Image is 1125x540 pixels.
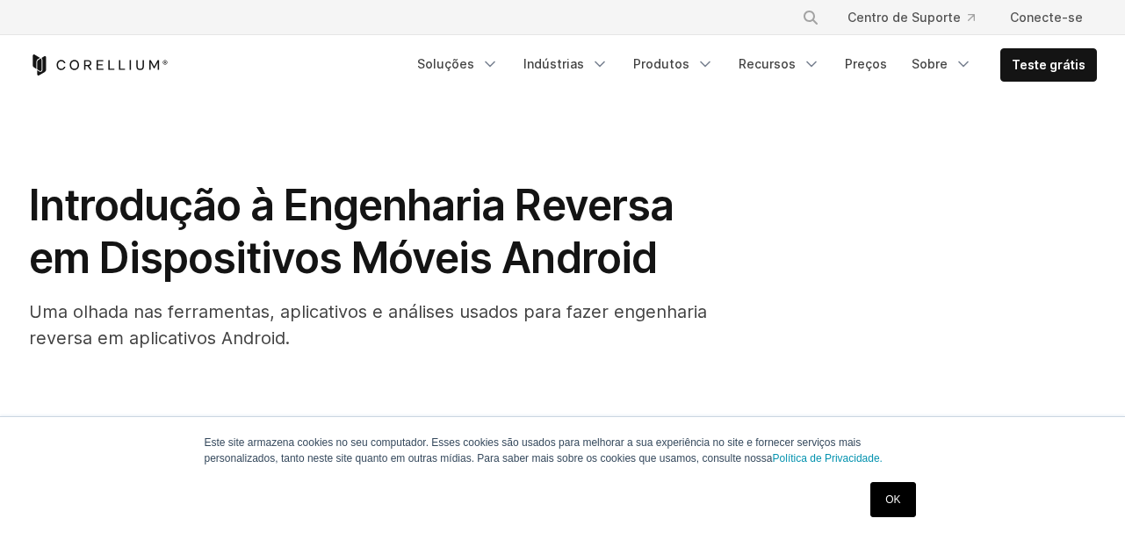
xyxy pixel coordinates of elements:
[1012,57,1085,72] font: Teste grátis
[407,48,1097,82] div: Menu de navegação
[417,56,474,71] font: Soluções
[912,56,948,71] font: Sobre
[773,452,883,464] a: Política de Privacidade.
[205,436,862,464] font: Este site armazena cookies no seu computador. Esses cookies são usados ​​para melhorar a sua expe...
[870,482,915,517] a: OK
[781,2,1097,33] div: Menu de navegação
[523,56,584,71] font: Indústrias
[885,493,900,506] font: OK
[633,56,689,71] font: Produtos
[29,179,674,284] font: Introdução à Engenharia Reversa em Dispositivos Móveis Android
[847,10,961,25] font: Centro de Suporte
[795,2,826,33] button: Procurar
[1010,10,1083,25] font: Conecte-se
[739,56,796,71] font: Recursos
[845,56,887,71] font: Preços
[29,301,707,349] font: Uma olhada nas ferramentas, aplicativos e análises usados ​​para fazer engenharia reversa em apli...
[29,54,169,76] a: Página inicial do Corellium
